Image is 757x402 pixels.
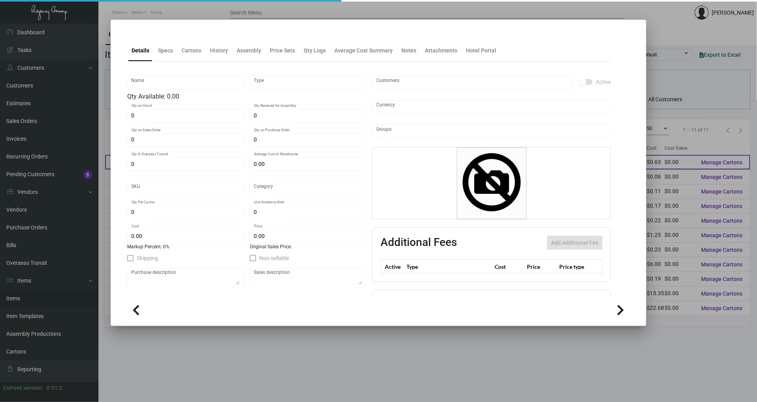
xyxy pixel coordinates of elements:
[210,47,228,55] div: History
[270,47,295,55] div: Price Sets
[596,77,611,87] span: Active
[558,260,593,274] th: Price type
[46,384,62,392] div: 0.51.2
[3,384,43,392] div: Current version:
[334,47,393,55] div: Average Cost Summary
[380,236,457,250] h2: Additional Fees
[381,260,405,274] th: Active
[377,128,607,134] input: Add new..
[425,47,457,55] div: Attachments
[182,47,201,55] div: Cartons
[158,47,173,55] div: Specs
[127,92,366,101] div: Qty Available: 0.00
[237,47,261,55] div: Assembly
[377,80,568,86] input: Add new..
[525,260,558,274] th: Price
[304,47,326,55] div: Qty Logs
[132,47,149,55] div: Details
[259,253,289,263] span: Non-sellable
[493,260,525,274] th: Cost
[551,240,599,246] span: Add Additional Fee
[401,47,416,55] div: Notes
[137,253,158,263] span: Shipping
[404,260,493,274] th: Type
[547,236,603,250] button: Add Additional Fee
[466,47,496,55] div: Hotel Portal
